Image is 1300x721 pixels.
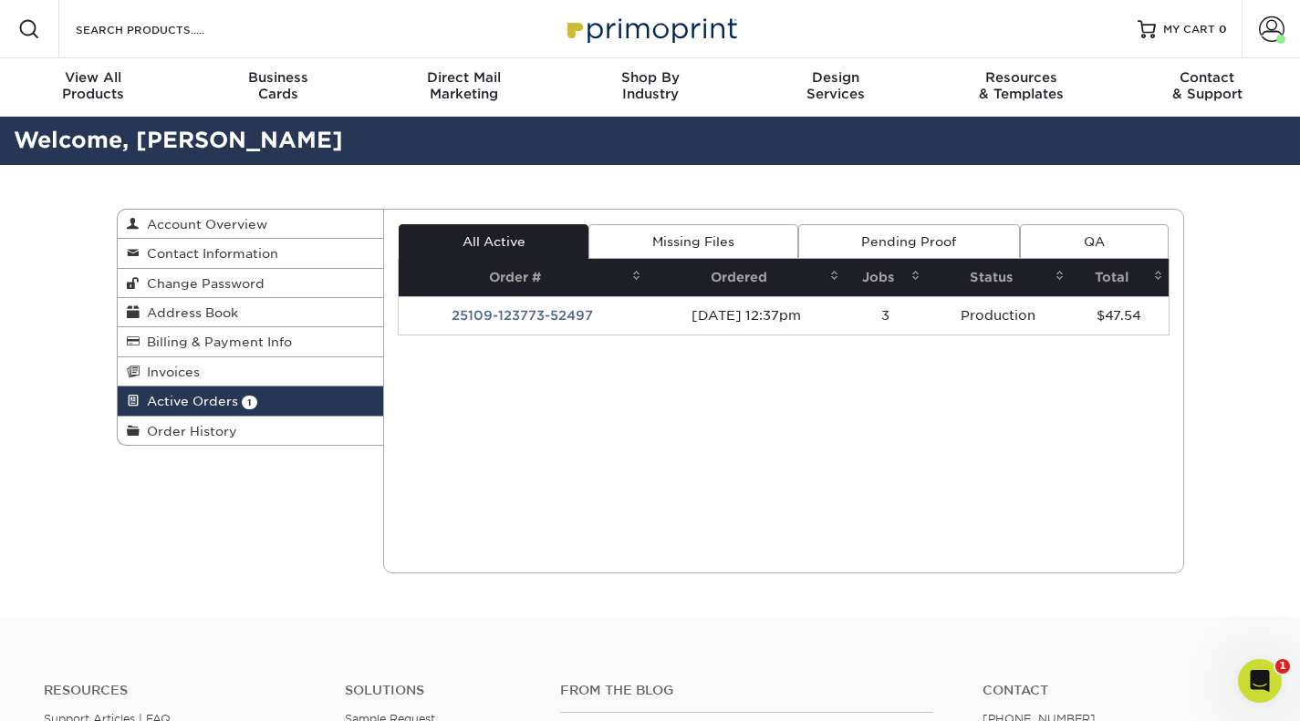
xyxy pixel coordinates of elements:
span: MY CART [1163,22,1215,37]
a: DesignServices [743,58,929,117]
a: Contact [983,683,1256,698]
a: Contact& Support [1114,58,1300,117]
span: Direct Mail [371,69,557,86]
a: Active Orders 1 [118,386,384,416]
div: & Support [1114,69,1300,102]
span: Invoices [140,365,200,379]
td: [DATE] 12:37pm [647,296,845,335]
a: Billing & Payment Info [118,327,384,356]
div: Marketing [371,69,557,102]
span: Shop By [557,69,744,86]
a: All Active [399,224,588,259]
span: Billing & Payment Info [140,335,292,349]
th: Order # [399,259,647,296]
a: Direct MailMarketing [371,58,557,117]
h4: Solutions [345,683,533,698]
span: 0 [1219,23,1227,36]
td: Production [926,296,1070,335]
span: Contact [1114,69,1300,86]
span: Active Orders [140,394,238,408]
a: Change Password [118,269,384,298]
a: Contact Information [118,239,384,268]
a: Address Book [118,298,384,327]
a: Account Overview [118,210,384,239]
div: & Templates [929,69,1115,102]
td: 25109-123773-52497 [399,296,647,335]
span: Address Book [140,305,238,320]
a: BusinessCards [186,58,372,117]
a: Pending Proof [798,224,1020,259]
th: Ordered [647,259,845,296]
th: Status [926,259,1070,296]
a: Invoices [118,357,384,386]
th: Total [1070,259,1168,296]
span: Change Password [140,276,265,291]
span: Resources [929,69,1115,86]
a: Order History [118,417,384,445]
input: SEARCH PRODUCTS..... [74,18,252,40]
iframe: Intercom live chat [1238,659,1282,703]
th: Jobs [845,259,926,296]
span: 1 [1275,659,1290,674]
a: QA [1020,224,1168,259]
a: Shop ByIndustry [557,58,744,117]
span: Order History [140,424,237,438]
a: Resources& Templates [929,58,1115,117]
td: 3 [845,296,926,335]
span: Design [743,69,929,86]
div: Services [743,69,929,102]
img: Primoprint [559,9,742,48]
a: Missing Files [588,224,797,259]
span: Account Overview [140,217,267,232]
td: $47.54 [1070,296,1168,335]
span: 1 [242,396,257,409]
span: Business [186,69,372,86]
div: Cards [186,69,372,102]
h4: Resources [44,683,317,698]
span: Contact Information [140,246,278,261]
div: Industry [557,69,744,102]
h4: From the Blog [560,683,932,698]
